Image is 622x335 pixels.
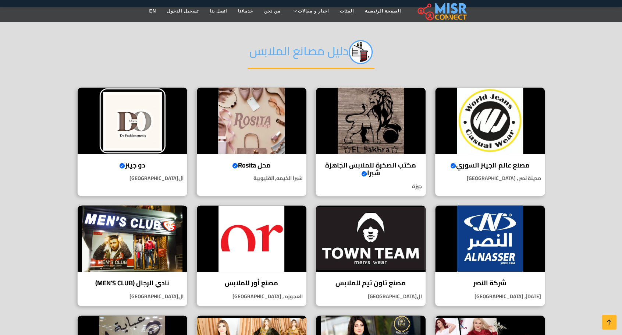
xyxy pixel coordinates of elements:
a: مكتب الصخرة للملابس الجاهزة شبرا مكتب الصخرة للملابس الجاهزة شبرا جيزة [311,87,430,196]
img: jc8qEEzyi89FPzAOrPPq.png [349,40,373,64]
p: شبرا الخيمه, القليوبية [197,174,306,182]
a: تسجيل الدخول [161,4,204,18]
h4: شركة النصر [441,279,539,287]
span: اخبار و مقالات [298,8,329,14]
p: [DATE], [GEOGRAPHIC_DATA] [435,293,545,300]
img: نادي الرجال (MEN'S CLUB) [78,205,187,272]
svg: Verified account [450,163,456,169]
h4: دو جينز [83,161,182,169]
h4: نادي الرجال (MEN'S CLUB) [83,279,182,287]
img: مصنع تاون تيم للملابس [316,205,426,272]
p: العجوزه , [GEOGRAPHIC_DATA] [197,293,306,300]
h4: مصنع تاون تيم للملابس [321,279,420,287]
p: ال[GEOGRAPHIC_DATA] [78,174,187,182]
a: مصنع تاون تيم للملابس مصنع تاون تيم للملابس ال[GEOGRAPHIC_DATA] [311,205,430,306]
svg: Verified account [232,163,238,169]
svg: Verified account [361,171,367,177]
a: محل Rosita محل Rosita شبرا الخيمه, القليوبية [192,87,311,196]
img: main.misr_connect [417,2,467,20]
a: مصنع أور للملابس مصنع أور للملابس العجوزه , [GEOGRAPHIC_DATA] [192,205,311,306]
img: دو جينز [78,88,187,154]
a: مصنع عالم الجينز السوري مصنع عالم الجينز السوري مدينة نصر , [GEOGRAPHIC_DATA] [430,87,550,196]
h4: مكتب الصخرة للملابس الجاهزة شبرا [321,161,420,177]
img: مكتب الصخرة للملابس الجاهزة شبرا [316,88,426,154]
a: نادي الرجال (MEN'S CLUB) نادي الرجال (MEN'S CLUB) ال[GEOGRAPHIC_DATA] [73,205,192,306]
a: خدماتنا [232,4,259,18]
h4: مصنع عالم الجينز السوري [441,161,539,169]
p: جيزة [316,183,426,190]
a: EN [144,4,162,18]
a: شركة النصر شركة النصر [DATE], [GEOGRAPHIC_DATA] [430,205,550,306]
a: الفئات [334,4,359,18]
a: دو جينز دو جينز ال[GEOGRAPHIC_DATA] [73,87,192,196]
img: محل Rosita [197,88,306,154]
svg: Verified account [119,163,125,169]
p: ال[GEOGRAPHIC_DATA] [316,293,426,300]
h2: دليل مصانع الملابس [248,40,374,69]
h4: مصنع أور للملابس [202,279,301,287]
p: ال[GEOGRAPHIC_DATA] [78,293,187,300]
h4: محل Rosita [202,161,301,169]
a: من نحن [259,4,286,18]
img: مصنع عالم الجينز السوري [435,88,545,154]
a: اتصل بنا [204,4,232,18]
a: اخبار و مقالات [286,4,334,18]
img: مصنع أور للملابس [197,205,306,272]
a: الصفحة الرئيسية [359,4,406,18]
p: مدينة نصر , [GEOGRAPHIC_DATA] [435,174,545,182]
img: شركة النصر [435,205,545,272]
